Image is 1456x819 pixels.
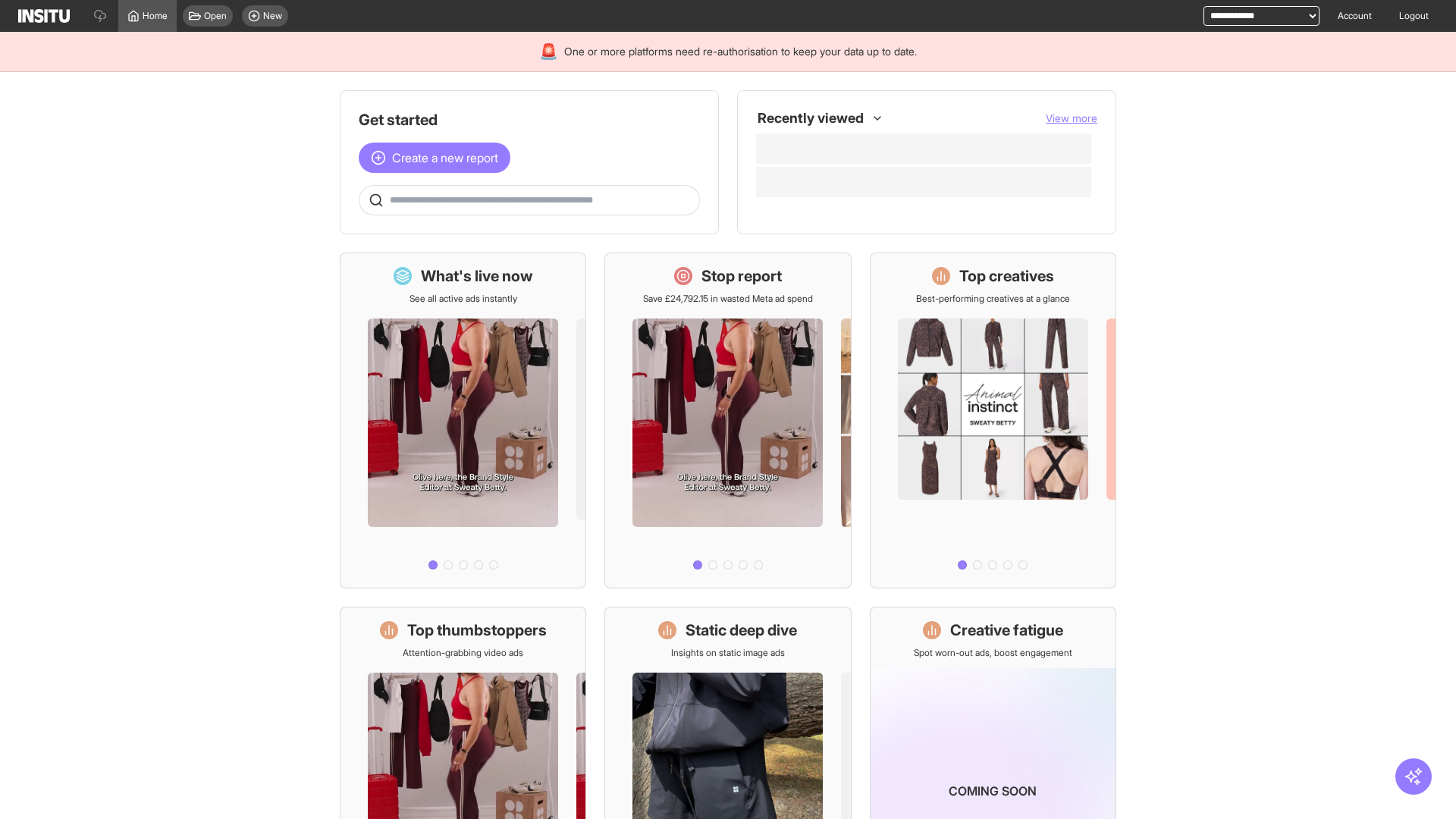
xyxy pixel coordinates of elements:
[1046,111,1097,124] span: View more
[1046,111,1097,126] button: View more
[916,293,1070,305] p: Best-performing creatives at a glance
[701,265,782,287] h1: Stop report
[359,143,510,173] button: Create a new report
[359,109,700,130] h1: Get started
[143,10,168,22] span: Home
[403,647,523,659] p: Attention-grabbing video ads
[604,253,851,588] a: Stop reportSave £24,792.15 in wasted Meta ad spend
[340,253,586,588] a: What's live nowSee all active ads instantly
[539,41,558,62] div: 🚨
[18,9,70,23] img: Logo
[407,620,547,641] h1: Top thumbstoppers
[870,253,1116,588] a: Top creativesBest-performing creatives at a glance
[263,10,282,22] span: New
[686,620,797,641] h1: Static deep dive
[204,10,227,22] span: Open
[671,647,785,659] p: Insights on static image ads
[392,149,498,167] span: Create a new report
[409,293,517,305] p: See all active ads instantly
[959,265,1054,287] h1: Top creatives
[564,44,917,59] span: One or more platforms need re-authorisation to keep your data up to date.
[643,293,813,305] p: Save £24,792.15 in wasted Meta ad spend
[421,265,533,287] h1: What's live now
